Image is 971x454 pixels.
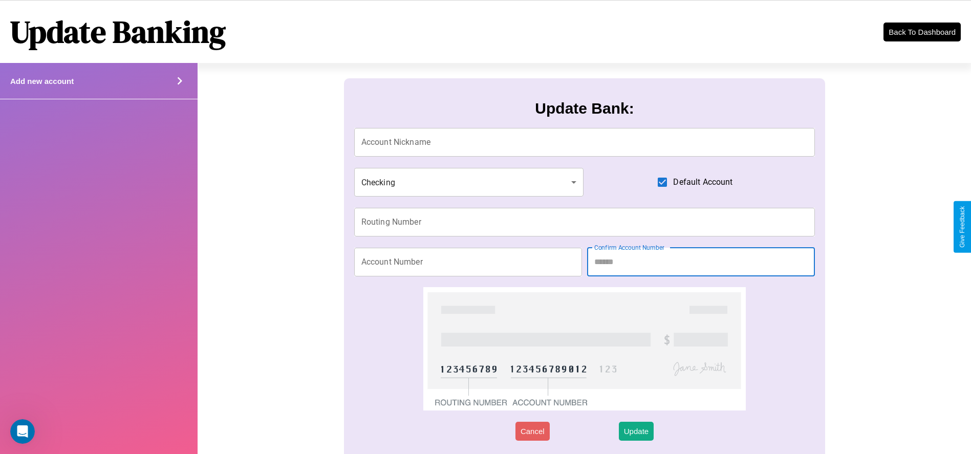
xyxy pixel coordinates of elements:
[594,243,664,252] label: Confirm Account Number
[354,168,584,197] div: Checking
[959,206,966,248] div: Give Feedback
[10,77,74,85] h4: Add new account
[515,422,550,441] button: Cancel
[883,23,961,41] button: Back To Dashboard
[423,287,746,410] img: check
[673,176,732,188] span: Default Account
[10,419,35,444] iframe: Intercom live chat
[619,422,654,441] button: Update
[535,100,634,117] h3: Update Bank:
[10,11,226,53] h1: Update Banking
